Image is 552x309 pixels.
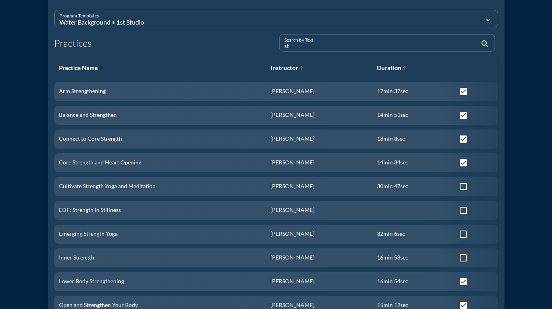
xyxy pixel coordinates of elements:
td: Cultivate Strength Yoga and Meditation [54,177,266,196]
td: 30min 47sec [372,177,453,196]
th: Instructor [266,63,372,72]
td: [PERSON_NAME] [266,248,372,267]
i: expand_more [483,15,493,25]
td: Inner Strength [54,248,266,267]
td: Arm Strengthening [54,82,266,101]
th: Duration [372,63,453,72]
td: Core Strength and Heart Opening [54,153,266,172]
td: 14min 34sec [372,153,453,172]
td: 18min 3sec [372,130,453,149]
td: EDF: Strength in Stillness [54,201,266,220]
i: arrow_upward [98,65,104,71]
i: search [480,39,490,49]
td: [PERSON_NAME] [266,106,372,125]
td: [PERSON_NAME] [266,130,372,149]
td: 17min 37sec [372,82,453,101]
h5: Practices [54,38,273,49]
i: arrow_upward [402,65,408,71]
td: Lower Body Strengthening [54,272,266,291]
th: Practice Name [54,63,266,72]
td: [PERSON_NAME] [266,225,372,244]
td: Emerging Strength Yoga [54,225,266,244]
div: Water Background + 1st Studio [59,19,398,26]
td: [PERSON_NAME] [266,82,372,101]
td: 16min 58sec [372,248,453,267]
td: 32min 6sec [372,225,453,244]
td: 14min 51sec [372,106,453,125]
td: [PERSON_NAME] [266,153,372,172]
td: 16min 54sec [372,272,453,291]
td: [PERSON_NAME] [266,201,372,220]
td: [PERSON_NAME] [266,177,372,196]
td: Connect to Core Strength [54,130,266,149]
input: Search by Text [284,41,479,51]
i: arrow_upward [298,65,305,71]
td: [PERSON_NAME] [266,272,372,291]
td: Balance and Strengthen [54,106,266,125]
